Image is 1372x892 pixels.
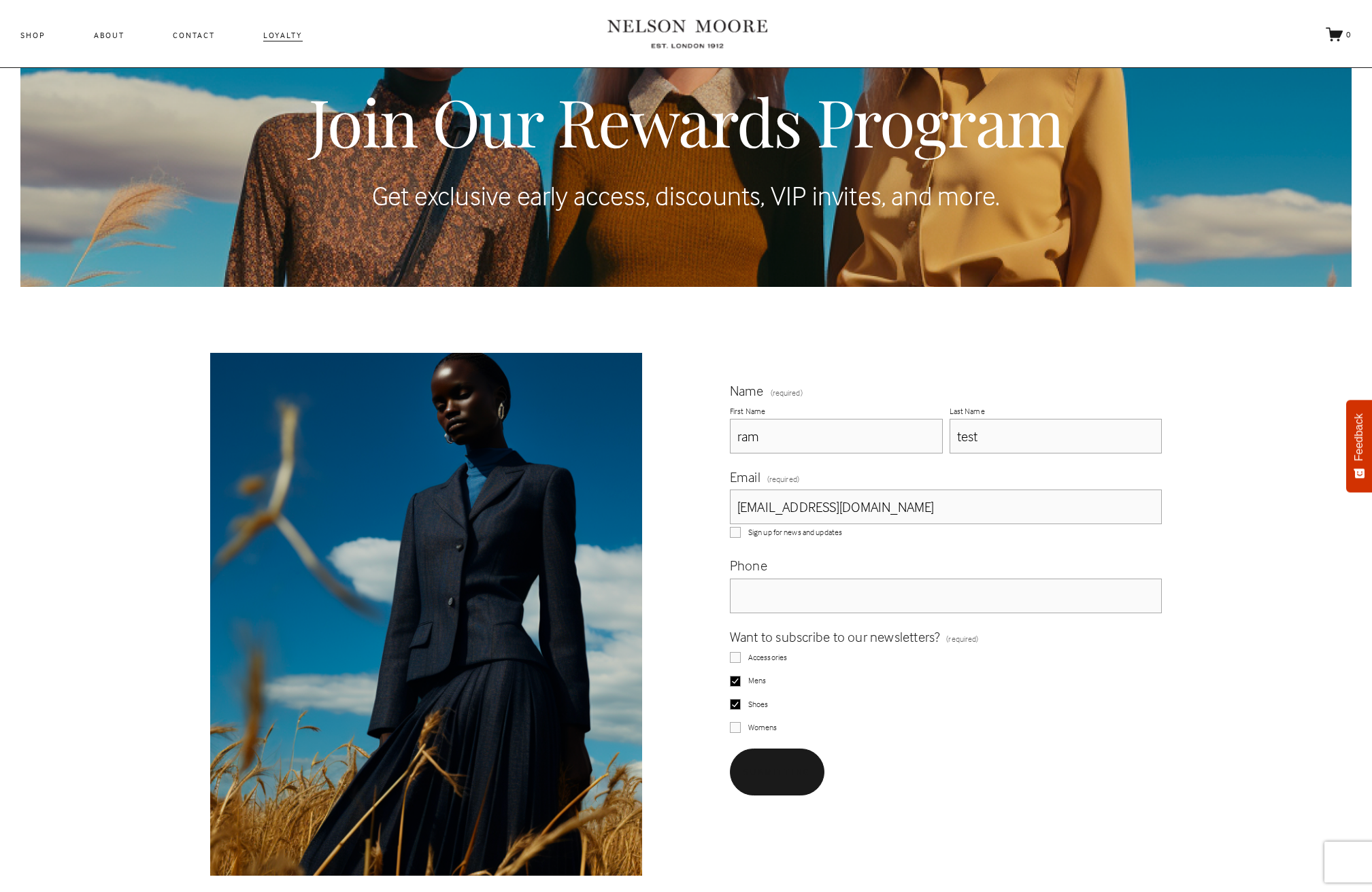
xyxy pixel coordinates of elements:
[94,28,124,43] a: About
[290,87,1082,155] h1: Join our rewards program
[946,634,978,645] span: (required)
[290,177,1082,215] p: Get exclusive early access, discounts, VIP invites, and more.
[607,14,767,54] img: Nelson Moore
[730,699,741,710] input: Shoes
[730,467,760,487] span: Email
[950,406,1162,419] div: Last Name
[1353,413,1365,461] span: Feedback
[748,652,787,664] span: Accessories
[767,474,799,485] span: (required)
[730,749,824,795] button: SubmittingSubmitting
[743,766,811,777] span: Submitting
[1346,29,1352,39] span: 0
[730,555,767,575] span: Phone
[730,627,940,647] span: Want to subscribe to our newsletters?
[730,406,943,419] div: First Name
[1326,26,1352,43] a: 0 items in cart
[263,28,303,43] a: Loyalty
[173,28,215,43] a: Contact
[748,722,777,734] span: Womens
[730,527,741,538] input: Sign up for news and updates
[771,389,803,397] span: (required)
[730,652,741,663] input: Accessories
[730,676,741,687] input: Mens
[730,722,741,733] input: Womens
[748,675,766,687] span: Mens
[748,699,769,710] span: Shoes
[730,381,764,400] span: Name
[748,527,842,538] span: Sign up for news and updates
[20,28,46,43] a: Shop
[1346,400,1372,492] button: Feedback - Show survey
